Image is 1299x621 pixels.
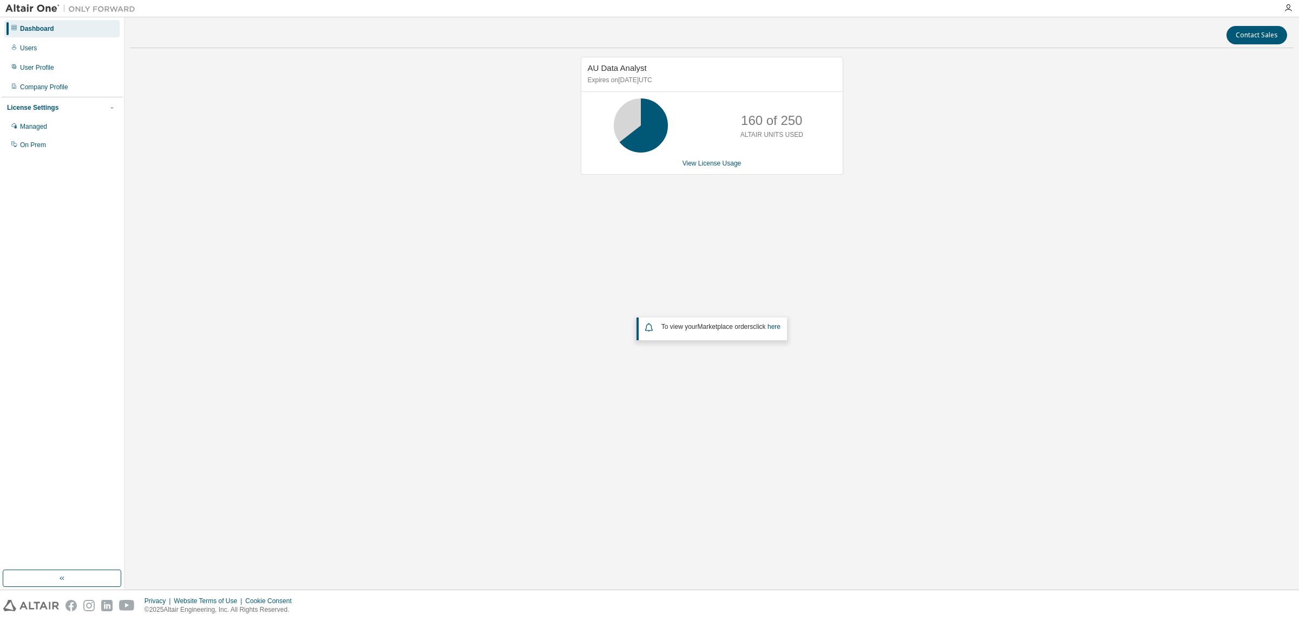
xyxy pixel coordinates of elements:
[101,600,113,611] img: linkedin.svg
[145,597,174,605] div: Privacy
[1226,26,1287,44] button: Contact Sales
[145,605,298,615] p: © 2025 Altair Engineering, Inc. All Rights Reserved.
[7,103,58,112] div: License Settings
[5,3,141,14] img: Altair One
[661,323,780,331] span: To view your click
[698,323,753,331] em: Marketplace orders
[65,600,77,611] img: facebook.svg
[174,597,245,605] div: Website Terms of Use
[20,44,37,52] div: Users
[245,597,298,605] div: Cookie Consent
[20,24,54,33] div: Dashboard
[740,130,803,140] p: ALTAIR UNITS USED
[683,160,742,167] a: View License Usage
[20,83,68,91] div: Company Profile
[741,111,802,130] p: 160 of 250
[588,76,834,85] p: Expires on [DATE] UTC
[83,600,95,611] img: instagram.svg
[119,600,135,611] img: youtube.svg
[767,323,780,331] a: here
[20,122,47,131] div: Managed
[588,63,647,72] span: AU Data Analyst
[3,600,59,611] img: altair_logo.svg
[20,63,54,72] div: User Profile
[20,141,46,149] div: On Prem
